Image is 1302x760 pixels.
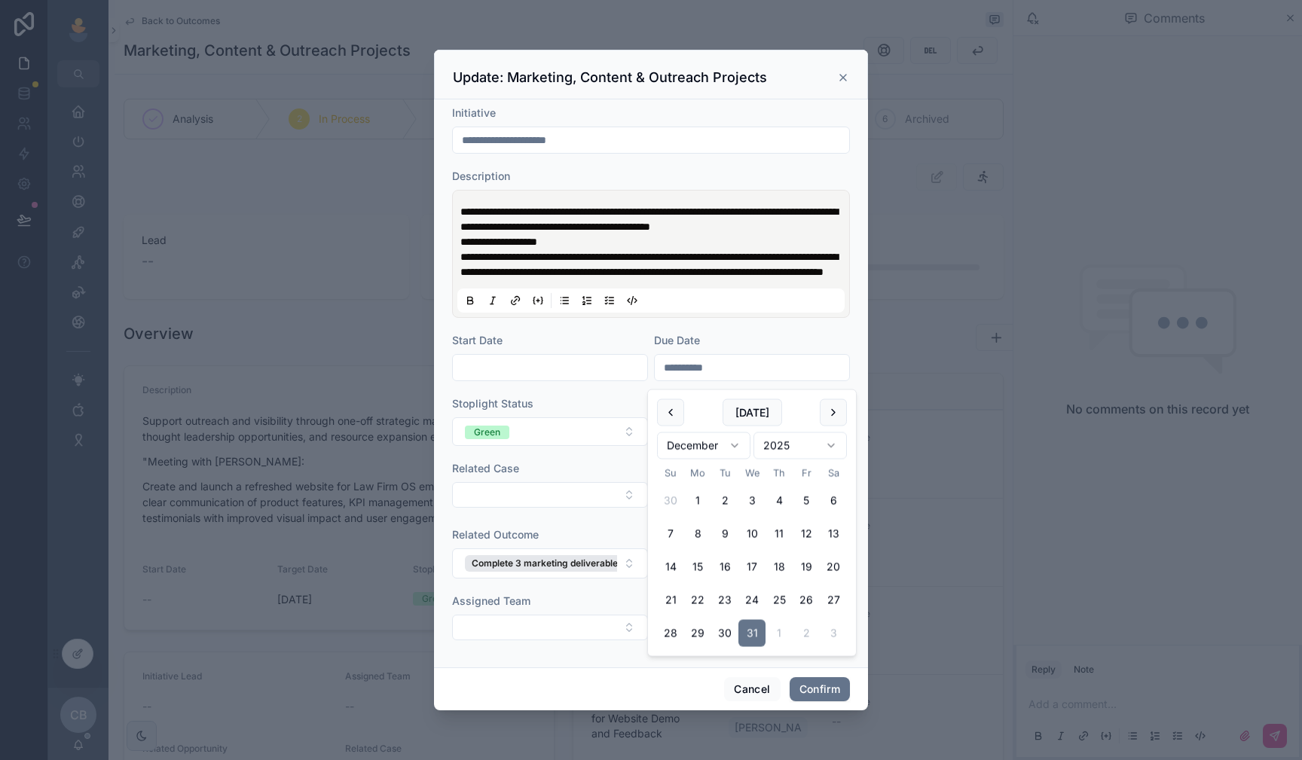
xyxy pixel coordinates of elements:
[684,587,711,614] button: Monday, December 22nd, 2025
[738,620,766,647] button: Wednesday, December 31st, 2025, selected
[452,417,648,446] button: Select Button
[684,487,711,514] button: Monday, December 1st, 2025
[793,465,820,481] th: Friday
[793,554,820,581] button: Friday, December 19th, 2025
[738,465,766,481] th: Wednesday
[766,620,793,647] button: Thursday, January 1st, 2026
[474,426,500,439] div: Green
[453,69,767,87] h3: Update: Marketing, Content & Outreach Projects
[820,620,847,647] button: Saturday, January 3rd, 2026
[711,620,738,647] button: Tuesday, December 30th, 2025
[738,587,766,614] button: Wednesday, December 24th, 2025
[738,520,766,548] button: Wednesday, December 10th, 2025
[654,334,700,346] span: Due Date
[738,487,766,514] button: Wednesday, December 3rd, 2025
[452,106,496,119] span: Initiative
[793,620,820,647] button: Friday, January 2nd, 2026
[657,520,684,548] button: Sunday, December 7th, 2025
[465,555,933,572] button: Unselect 2758
[657,587,684,614] button: Sunday, December 21st, 2025
[820,587,847,614] button: Saturday, December 27th, 2025
[820,465,847,481] th: Saturday
[793,587,820,614] button: Friday, December 26th, 2025
[766,587,793,614] button: Thursday, December 25th, 2025
[724,677,780,701] button: Cancel
[711,520,738,548] button: Tuesday, December 9th, 2025
[711,587,738,614] button: Tuesday, December 23rd, 2025
[657,465,847,647] table: December 2025
[452,615,648,640] button: Select Button
[793,487,820,514] button: Friday, December 5th, 2025
[452,528,539,541] span: Related Outcome
[766,465,793,481] th: Thursday
[820,520,847,548] button: Saturday, December 13th, 2025
[452,462,519,475] span: Related Case
[684,620,711,647] button: Monday, December 29th, 2025
[711,487,738,514] button: Tuesday, December 2nd, 2025
[452,334,503,346] span: Start Date
[684,465,711,481] th: Monday
[452,548,648,578] button: Select Button
[766,487,793,514] button: Thursday, December 4th, 2025
[790,677,850,701] button: Confirm
[657,554,684,581] button: Sunday, December 14th, 2025
[452,482,648,508] button: Select Button
[820,487,847,514] button: Saturday, December 6th, 2025
[711,465,738,481] th: Tuesday
[793,520,820,548] button: Friday, December 12th, 2025
[657,487,684,514] button: Sunday, November 30th, 2025
[452,397,533,410] span: Stoplight Status
[657,620,684,647] button: Sunday, December 28th, 2025
[766,554,793,581] button: Thursday, December 18th, 2025
[684,520,711,548] button: Monday, December 8th, 2025
[766,520,793,548] button: Thursday, December 11th, 2025
[452,594,530,607] span: Assigned Team
[738,554,766,581] button: Wednesday, December 17th, 2025
[820,554,847,581] button: Saturday, December 20th, 2025
[684,554,711,581] button: Monday, December 15th, 2025
[472,557,911,569] span: Complete 3 marketing deliverables (e.g. webinar, website, content series) | Quarterly | Target: [...
[657,465,684,481] th: Sunday
[711,554,738,581] button: Tuesday, December 16th, 2025
[723,399,782,426] button: [DATE]
[452,169,510,182] span: Description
